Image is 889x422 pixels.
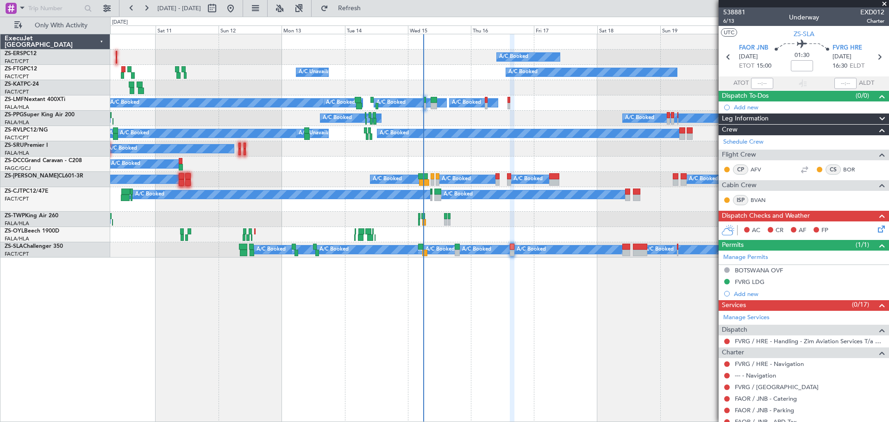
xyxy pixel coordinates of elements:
a: ZS-RVLPC12/NG [5,127,48,133]
span: 538881 [723,7,745,17]
a: FVRG / HRE - Navigation [735,360,804,368]
a: ZS-PPGSuper King Air 200 [5,112,75,118]
div: Sat 18 [597,25,660,34]
span: EXD012 [860,7,884,17]
span: Only With Activity [24,22,98,29]
button: Refresh [316,1,372,16]
span: ZS-SRU [5,143,24,148]
a: ZS-SRUPremier I [5,143,48,148]
div: Add new [734,103,884,111]
div: A/C Booked [323,111,352,125]
a: ZS-SLAChallenger 350 [5,244,63,249]
div: A/C Booked [452,96,481,110]
span: AF [799,226,806,235]
button: UTC [721,28,737,37]
span: [DATE] [739,52,758,62]
div: CP [733,164,748,175]
div: Sun 12 [219,25,282,34]
span: FP [821,226,828,235]
div: Sun 19 [660,25,723,34]
span: FVRG HRE [833,44,862,53]
div: A/C Booked [110,96,139,110]
div: A/C Booked [108,142,137,156]
span: ZS-ERS [5,51,23,57]
a: FALA/HLA [5,104,29,111]
span: ZS-PPG [5,112,24,118]
span: Charter [722,347,744,358]
div: A/C Booked [380,126,409,140]
div: A/C Unavailable [299,65,337,79]
div: A/C Booked [689,172,718,186]
div: A/C Booked [625,111,654,125]
span: ZS-SLA [794,29,814,39]
div: Underway [789,13,819,22]
span: Dispatch Checks and Weather [722,211,810,221]
a: ZS-OYLBeech 1900D [5,228,59,234]
div: A/C Booked [444,188,473,202]
div: A/C Booked [135,188,164,202]
a: FACT/CPT [5,73,29,80]
div: FVRG LDG [735,278,764,286]
span: ZS-CJT [5,189,23,194]
span: ATOT [733,79,749,88]
span: Charter [860,17,884,25]
span: ZS-[PERSON_NAME] [5,173,58,179]
span: (1/1) [856,240,869,250]
a: FALA/HLA [5,150,29,157]
div: A/C Booked [426,243,455,257]
div: A/C Booked [513,172,543,186]
span: (0/0) [856,91,869,101]
a: BVAN [751,196,771,204]
div: Fri 10 [93,25,156,34]
div: A/C Booked [319,243,349,257]
div: Add new [734,290,884,298]
span: ZS-RVL [5,127,23,133]
div: A/C Booked [499,50,528,64]
a: FAGC/GCJ [5,165,31,172]
a: --- - Navigation [735,372,776,379]
span: Permits [722,240,744,251]
a: Manage Services [723,313,770,322]
span: ZS-KAT [5,82,24,87]
span: CR [776,226,783,235]
span: ALDT [859,79,874,88]
span: 16:30 [833,62,847,71]
span: 01:30 [795,51,809,60]
div: Sat 11 [156,25,219,34]
a: FALA/HLA [5,220,29,227]
div: A/C Booked [376,96,406,110]
div: [DATE] [112,19,128,26]
span: Crew [722,125,738,135]
span: [DATE] - [DATE] [157,4,201,13]
span: Leg Information [722,113,769,124]
a: ZS-FTGPC12 [5,66,37,72]
div: A/C Booked [373,172,402,186]
span: (0/17) [852,300,869,309]
span: ZS-TWP [5,213,25,219]
div: A/C Booked [326,96,355,110]
span: Services [722,300,746,311]
a: FACT/CPT [5,58,29,65]
a: Schedule Crew [723,138,764,147]
div: Wed 15 [408,25,471,34]
span: ZS-SLA [5,244,23,249]
a: ZS-LMFNextant 400XTi [5,97,65,102]
div: A/C Booked [442,172,471,186]
input: --:-- [751,78,773,89]
div: A/C Booked [120,126,149,140]
a: FAOR / JNB - Catering [735,395,797,403]
div: A/C Unavailable [299,126,337,140]
span: Cabin Crew [722,180,757,191]
a: FACT/CPT [5,195,29,202]
a: FVRG / HRE - Handling - Zim Aviation Services T/a Pepeti Commodities [735,337,884,345]
div: BOTSWANA OVF [735,266,783,274]
span: 15:00 [757,62,771,71]
span: ZS-DCC [5,158,25,164]
a: FALA/HLA [5,119,29,126]
span: Dispatch [722,325,747,335]
a: FACT/CPT [5,134,29,141]
a: BOR [843,165,864,174]
button: Only With Activity [10,18,100,33]
a: FACT/CPT [5,251,29,258]
div: Mon 13 [282,25,344,34]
